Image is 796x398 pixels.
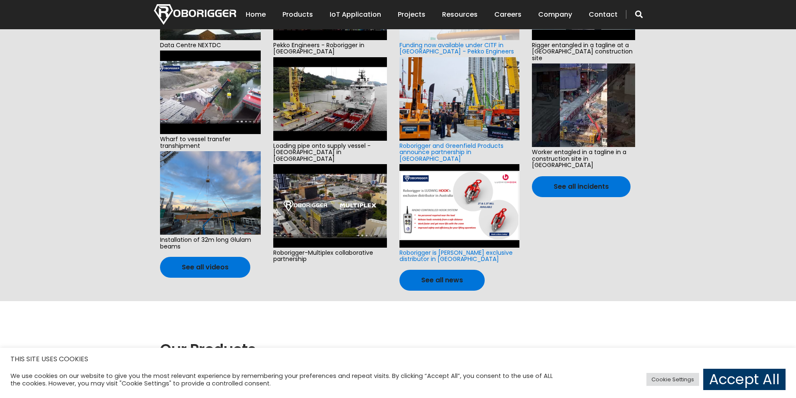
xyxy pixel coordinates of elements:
[10,354,786,365] h5: THIS SITE USES COOKIES
[160,51,261,134] img: hqdefault.jpg
[160,151,261,235] img: e6f0d910-cd76-44a6-a92d-b5ff0f84c0aa-2.jpg
[703,369,786,390] a: Accept All
[532,147,635,170] span: Worker entagled in a tagline in a construction site in [GEOGRAPHIC_DATA]
[160,235,261,252] span: Installation of 32m long Glulam beams
[399,270,485,291] a: See all news
[399,41,514,56] a: Funding now available under CITF in [GEOGRAPHIC_DATA] - Pekko Engineers
[10,372,553,387] div: We use cookies on our website to give you the most relevant experience by remembering your prefer...
[246,2,266,28] a: Home
[273,57,387,141] img: hqdefault.jpg
[160,341,256,358] h2: Our Products
[273,40,387,57] span: Pekko Engineers - Roborigger in [GEOGRAPHIC_DATA]
[589,2,618,28] a: Contact
[532,63,635,147] img: hqdefault.jpg
[282,2,313,28] a: Products
[273,141,387,164] span: Loading pipe onto supply vessel - [GEOGRAPHIC_DATA] in [GEOGRAPHIC_DATA]
[398,2,425,28] a: Projects
[646,373,699,386] a: Cookie Settings
[330,2,381,28] a: IoT Application
[273,164,387,248] img: hqdefault.jpg
[154,4,236,25] img: Nortech
[160,134,261,151] span: Wharf to vessel transfer transhipment
[532,40,635,63] span: Rigger entangled in a tagline at a [GEOGRAPHIC_DATA] construction site
[494,2,521,28] a: Careers
[160,40,261,51] span: Data Centre NEXTDC
[273,248,387,265] span: Roborigger-Multiplex collaborative partnership
[442,2,478,28] a: Resources
[532,176,631,197] a: See all incidents
[399,142,504,163] a: Roborigger and Greenfield Products announce partnership in [GEOGRAPHIC_DATA]
[538,2,572,28] a: Company
[160,257,250,278] a: See all videos
[399,248,513,263] a: Roborigger is [PERSON_NAME] exclusive distributor in [GEOGRAPHIC_DATA]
